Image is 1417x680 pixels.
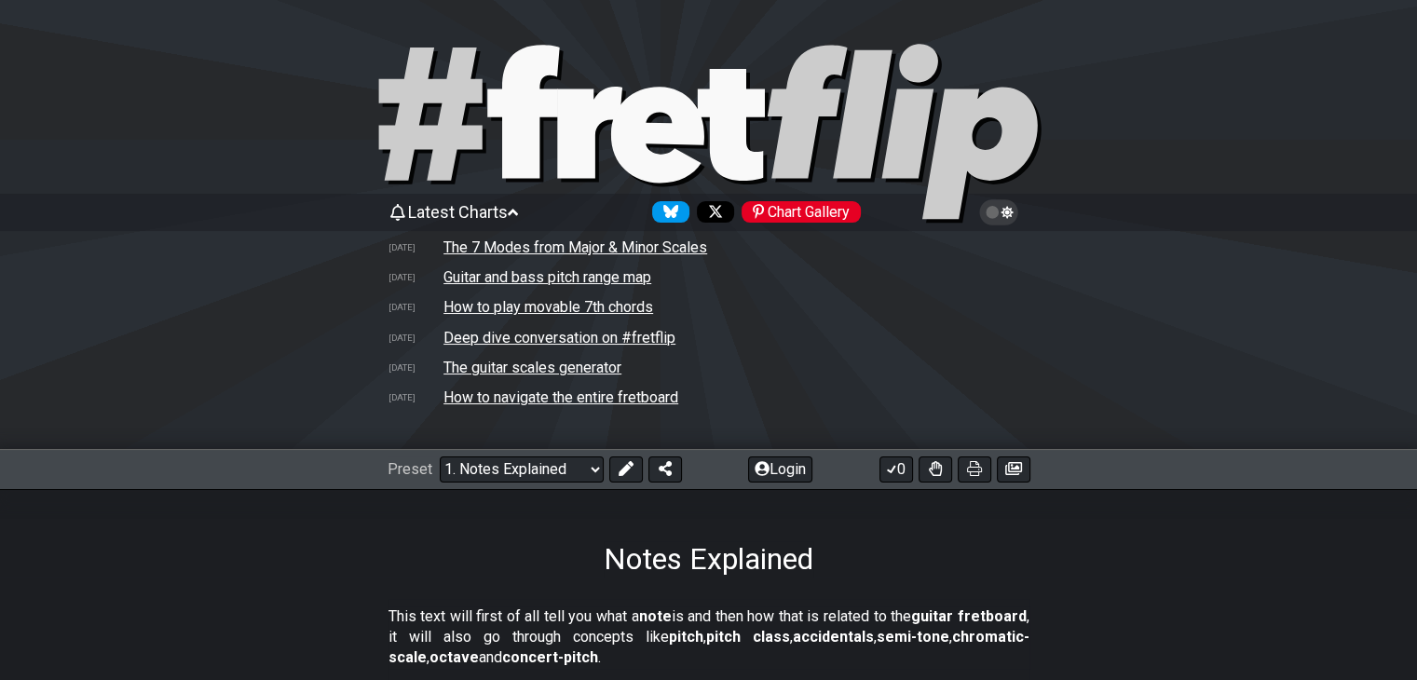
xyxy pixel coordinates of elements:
[388,238,443,257] td: [DATE]
[669,628,703,646] strong: pitch
[388,388,443,407] td: [DATE]
[388,263,1030,292] tr: A chart showing pitch ranges for different string configurations and tunings
[443,297,654,317] td: How to play movable 7th chords
[443,358,622,377] td: The guitar scales generator
[429,648,479,666] strong: octave
[639,607,672,625] strong: note
[388,352,1030,382] tr: How to create scale and chord charts
[919,456,952,483] button: Toggle Dexterity for all fretkits
[734,201,861,223] a: #fretflip at Pinterest
[440,456,604,483] select: Preset
[689,201,734,223] a: Follow #fretflip at X
[388,297,443,317] td: [DATE]
[793,628,874,646] strong: accidentals
[443,328,676,347] td: Deep dive conversation on #fretflip
[742,201,861,223] div: Chart Gallery
[997,456,1030,483] button: Create image
[645,201,689,223] a: Follow #fretflip at Bluesky
[877,628,949,646] strong: semi-tone
[388,322,1030,352] tr: Deep dive conversation on #fretflip by Google NotebookLM
[609,456,643,483] button: Edit Preset
[443,388,679,407] td: How to navigate the entire fretboard
[443,238,708,257] td: The 7 Modes from Major & Minor Scales
[911,607,1027,625] strong: guitar fretboard
[502,648,598,666] strong: concert-pitch
[388,328,443,347] td: [DATE]
[388,382,1030,412] tr: Note patterns to navigate the entire fretboard
[388,267,443,287] td: [DATE]
[748,456,812,483] button: Login
[443,267,652,287] td: Guitar and bass pitch range map
[388,233,1030,263] tr: How to alter one or two notes in the Major and Minor scales to play the 7 Modes
[706,628,790,646] strong: pitch class
[879,456,913,483] button: 0
[388,358,443,377] td: [DATE]
[988,204,1010,221] span: Toggle light / dark theme
[958,456,991,483] button: Print
[648,456,682,483] button: Share Preset
[388,460,432,478] span: Preset
[388,606,1029,669] p: This text will first of all tell you what a is and then how that is related to the , it will also...
[388,292,1030,322] tr: How to play movable 7th chords on guitar
[604,541,813,577] h1: Notes Explained
[408,202,508,222] span: Latest Charts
